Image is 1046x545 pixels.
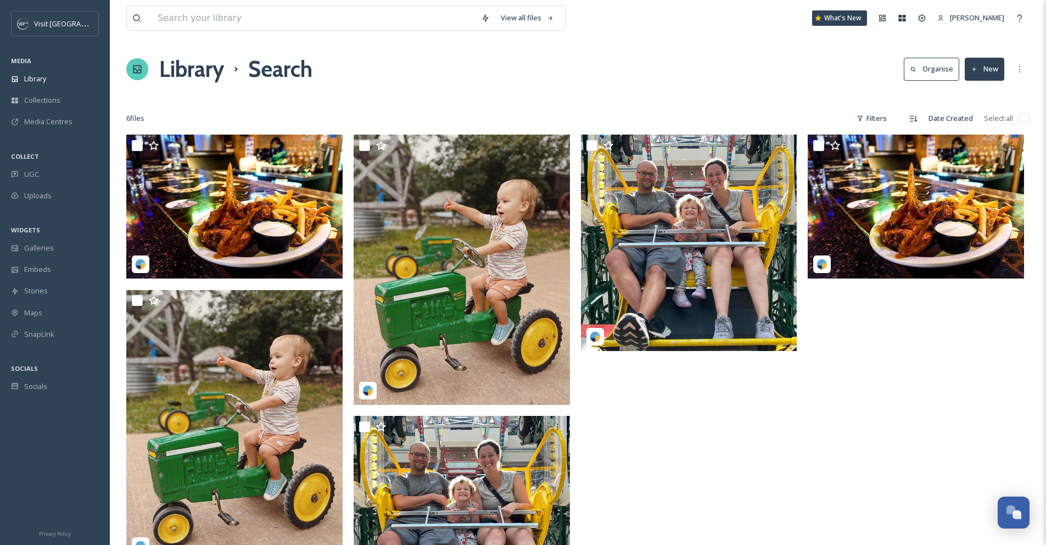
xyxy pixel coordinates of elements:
span: WIDGETS [11,226,40,234]
img: katie_rader_03312025_18272184583158016.jpg [354,135,570,405]
span: Privacy Policy [39,530,71,537]
a: Library [159,53,224,86]
span: Galleries [24,243,54,253]
span: Collections [24,95,60,105]
a: Privacy Policy [39,526,71,540]
img: snapsea-logo.png [135,259,146,270]
img: teamtravelsbaby_03312025_18021779788623991.jpg [581,135,797,351]
span: Socials [24,381,47,392]
input: Search your library [152,6,476,30]
span: Stories [24,286,48,296]
span: [PERSON_NAME] [950,13,1004,23]
span: SOCIALS [11,364,38,372]
a: View all files [495,7,560,29]
span: 6 file s [126,113,144,124]
a: What's New [812,10,867,26]
span: COLLECT [11,152,39,160]
span: Library [24,74,46,84]
span: Embeds [24,264,51,275]
img: snapsea-logo.png [590,331,601,342]
div: Date Created [923,108,978,129]
div: Filters [851,108,892,129]
a: [PERSON_NAME] [932,7,1010,29]
button: Open Chat [998,497,1030,529]
h1: Search [248,53,312,86]
img: Visit Overland Park_04012025_108176115125_10159767100425126.jpg [126,135,343,279]
span: Media Centres [24,116,72,127]
span: Select all [984,113,1013,124]
button: Organise [904,58,959,80]
span: Visit [GEOGRAPHIC_DATA] [34,18,119,29]
img: snapsea-logo.png [362,385,373,396]
span: MEDIA [11,57,31,65]
button: New [965,58,1004,80]
span: Uploads [24,191,52,201]
span: Maps [24,308,42,318]
img: Visit Overland Park_04012025_108176115125_10159767100425126.jpg [808,135,1024,279]
img: snapsea-logo.png [816,259,827,270]
img: c3es6xdrejuflcaqpovn.png [18,18,29,29]
span: UGC [24,169,39,180]
span: SnapLink [24,329,54,340]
